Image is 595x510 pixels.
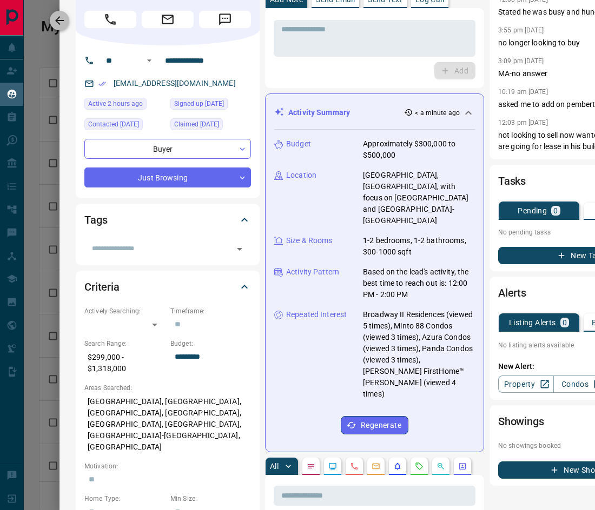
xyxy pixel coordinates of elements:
[84,274,251,300] div: Criteria
[286,170,316,181] p: Location
[363,170,475,226] p: [GEOGRAPHIC_DATA], [GEOGRAPHIC_DATA], with focus on [GEOGRAPHIC_DATA] and [GEOGRAPHIC_DATA]-[GEOG...
[84,211,107,229] h2: Tags
[498,284,526,301] h2: Alerts
[170,118,251,133] div: Sat May 20 2023
[84,393,251,456] p: [GEOGRAPHIC_DATA], [GEOGRAPHIC_DATA], [GEOGRAPHIC_DATA], [GEOGRAPHIC_DATA], [GEOGRAPHIC_DATA], [G...
[88,119,139,130] span: Contacted [DATE]
[341,416,408,434] button: Regenerate
[199,11,251,28] span: Message
[274,103,475,123] div: Activity Summary< a minute ago
[498,413,544,430] h2: Showings
[84,461,251,471] p: Motivation:
[363,235,475,258] p: 1-2 bedrooms, 1-2 bathrooms, 300-1000 sqft
[170,494,251,504] p: Min Size:
[142,11,194,28] span: Email
[563,319,567,326] p: 0
[84,348,165,378] p: $299,000 - $1,318,000
[170,339,251,348] p: Budget:
[328,462,337,471] svg: Lead Browsing Activity
[84,339,165,348] p: Search Range:
[170,306,251,316] p: Timeframe:
[553,207,558,214] p: 0
[84,306,165,316] p: Actively Searching:
[350,462,359,471] svg: Calls
[363,138,475,161] p: Approximately $300,000 to $500,000
[84,207,251,233] div: Tags
[84,278,120,296] h2: Criteria
[498,172,526,190] h2: Tasks
[143,54,156,67] button: Open
[372,462,380,471] svg: Emails
[232,241,247,257] button: Open
[288,107,350,118] p: Activity Summary
[114,79,236,88] a: [EMAIL_ADDRESS][DOMAIN_NAME]
[363,309,475,400] p: Broadway II Residences (viewed 5 times), Minto 88 Condos (viewed 3 times), Azura Condos (viewed 3...
[498,119,548,126] p: 12:03 pm [DATE]
[84,494,165,504] p: Home Type:
[498,88,548,96] p: 10:19 am [DATE]
[88,98,143,109] span: Active 2 hours ago
[84,139,251,159] div: Buyer
[170,98,251,113] div: Sat Dec 31 2016
[84,383,251,393] p: Areas Searched:
[498,57,544,65] p: 3:09 pm [DATE]
[84,98,165,113] div: Mon Sep 15 2025
[458,462,467,471] svg: Agent Actions
[98,80,106,88] svg: Email Verified
[286,266,339,278] p: Activity Pattern
[84,167,251,187] div: Just Browsing
[84,11,136,28] span: Call
[498,26,544,34] p: 3:55 pm [DATE]
[415,462,424,471] svg: Requests
[393,462,402,471] svg: Listing Alerts
[270,462,279,470] p: All
[437,462,445,471] svg: Opportunities
[518,207,547,214] p: Pending
[286,309,347,320] p: Repeated Interest
[307,462,315,471] svg: Notes
[174,98,224,109] span: Signed up [DATE]
[498,375,554,393] a: Property
[84,118,165,133] div: Fri Sep 12 2025
[363,266,475,300] p: Based on the lead's activity, the best time to reach out is: 12:00 PM - 2:00 PM
[509,319,556,326] p: Listing Alerts
[286,235,333,246] p: Size & Rooms
[415,108,460,118] p: < a minute ago
[174,119,219,130] span: Claimed [DATE]
[286,138,311,150] p: Budget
